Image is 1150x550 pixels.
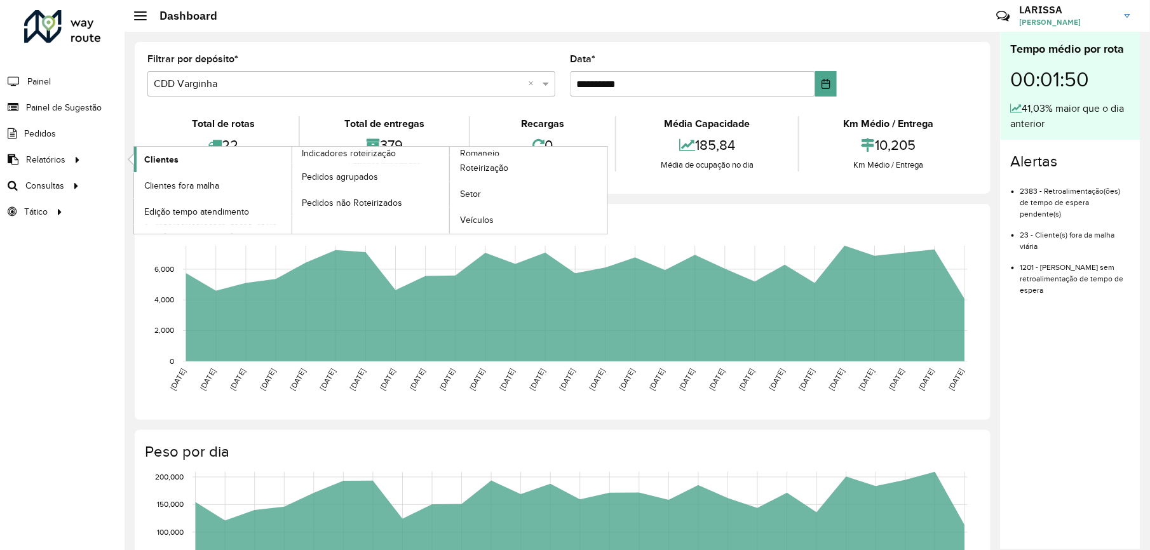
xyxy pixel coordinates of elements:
text: [DATE] [468,368,487,392]
span: Setor [460,187,481,201]
a: Romaneio [292,147,608,234]
a: Pedidos não Roteirizados [292,190,450,215]
span: Painel [27,75,51,88]
a: Clientes fora malha [134,173,292,198]
text: 2,000 [154,326,174,335]
text: [DATE] [288,368,307,392]
div: 379 [303,131,465,159]
div: Média Capacidade [619,116,794,131]
text: [DATE] [947,368,966,392]
div: 0 [473,131,612,159]
a: Pedidos agrupados [292,164,450,189]
label: Data [571,51,596,67]
div: 00:01:50 [1011,58,1130,101]
text: [DATE] [678,368,696,392]
li: 23 - Cliente(s) fora da malha viária [1020,220,1130,252]
text: [DATE] [348,368,367,392]
span: Pedidos não Roteirizados [302,196,403,210]
text: 100,000 [157,528,184,536]
text: [DATE] [558,368,576,392]
span: Veículos [460,213,494,227]
text: 200,000 [155,473,184,481]
div: 41,03% maior que o dia anterior [1011,101,1130,131]
a: Indicadores roteirização [134,147,450,234]
text: [DATE] [708,368,726,392]
text: [DATE] [618,368,636,392]
div: Total de entregas [303,116,465,131]
text: [DATE] [768,368,786,392]
text: [DATE] [438,368,456,392]
span: Clientes [144,153,179,166]
text: [DATE] [857,368,876,392]
text: [DATE] [917,368,936,392]
text: 4,000 [154,296,174,304]
span: Romaneio [460,147,499,160]
text: 150,000 [157,500,184,509]
text: [DATE] [408,368,426,392]
li: 2383 - Retroalimentação(ões) de tempo de espera pendente(s) [1020,176,1130,220]
text: [DATE] [198,368,217,392]
span: Consultas [25,179,64,192]
text: [DATE] [887,368,905,392]
text: [DATE] [738,368,756,392]
a: Roteirização [450,156,607,181]
text: [DATE] [259,368,277,392]
text: 6,000 [154,265,174,273]
div: Tempo médio por rota [1011,41,1130,58]
span: Edição tempo atendimento [144,205,249,218]
text: [DATE] [498,368,517,392]
a: Clientes [134,147,292,172]
text: [DATE] [588,368,606,392]
text: [DATE] [378,368,396,392]
div: Média de ocupação no dia [619,159,794,171]
text: [DATE] [228,368,247,392]
span: Painel de Sugestão [26,101,102,114]
span: Clear all [529,76,539,91]
h2: Dashboard [147,9,217,23]
div: Recargas [473,116,612,131]
h3: LARISSA [1020,4,1115,16]
button: Choose Date [815,71,837,97]
h4: Alertas [1011,152,1130,171]
div: Km Médio / Entrega [802,116,975,131]
span: [PERSON_NAME] [1020,17,1115,28]
text: [DATE] [318,368,337,392]
label: Filtrar por depósito [147,51,238,67]
a: Contato Rápido [989,3,1017,30]
span: Indicadores roteirização [302,147,396,160]
text: [DATE] [168,368,187,392]
text: [DATE] [647,368,666,392]
div: 185,84 [619,131,794,159]
text: [DATE] [827,368,846,392]
h4: Peso por dia [145,443,978,461]
span: Tático [24,205,48,218]
span: Relatórios [26,153,65,166]
a: Edição tempo atendimento [134,199,292,224]
text: 0 [170,357,174,365]
text: [DATE] [797,368,816,392]
div: 10,205 [802,131,975,159]
a: Veículos [450,208,607,233]
span: Pedidos agrupados [302,170,379,184]
div: Total de rotas [151,116,295,131]
span: Clientes fora malha [144,179,219,192]
li: 1201 - [PERSON_NAME] sem retroalimentação de tempo de espera [1020,252,1130,296]
div: 22 [151,131,295,159]
div: Km Médio / Entrega [802,159,975,171]
text: [DATE] [528,368,546,392]
span: Roteirização [460,161,508,175]
span: Pedidos [24,127,56,140]
a: Setor [450,182,607,207]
